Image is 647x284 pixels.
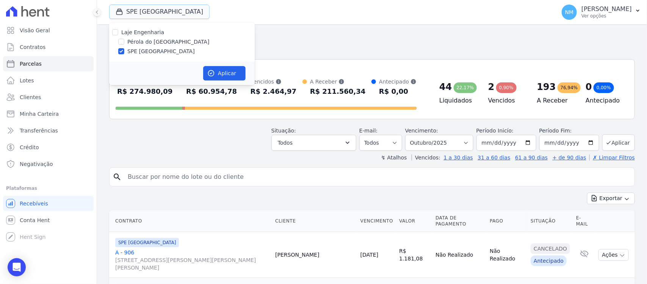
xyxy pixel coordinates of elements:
th: Contrato [109,210,272,232]
div: 22,17% [454,82,477,93]
span: Recebíveis [20,200,48,207]
span: Clientes [20,93,41,101]
div: 0 [586,81,592,93]
span: Crédito [20,144,39,151]
label: Período Inicío: [476,128,514,134]
span: Todos [278,138,293,147]
span: Contratos [20,43,45,51]
div: R$ 211.560,34 [310,85,366,98]
div: Antecipado [531,256,567,266]
h4: Liquidados [439,96,476,105]
a: Conta Hent [3,213,94,228]
p: Ver opções [581,13,632,19]
a: Parcelas [3,56,94,71]
label: Período Fim: [539,127,599,135]
input: Buscar por nome do lote ou do cliente [123,169,631,185]
div: R$ 2.464,97 [251,85,296,98]
button: SPE [GEOGRAPHIC_DATA] [109,5,210,19]
a: 31 a 60 dias [478,155,510,161]
a: Clientes [3,90,94,105]
label: SPE [GEOGRAPHIC_DATA] [127,47,195,55]
h2: Parcelas [109,30,635,44]
th: Data de Pagamento [432,210,487,232]
div: 0,00% [594,82,614,93]
a: ✗ Limpar Filtros [589,155,635,161]
div: 2 [488,81,495,93]
h4: Antecipado [586,96,622,105]
p: [PERSON_NAME] [581,5,632,13]
td: [PERSON_NAME] [272,232,357,278]
div: Cancelado [531,243,570,254]
a: Lotes [3,73,94,88]
div: R$ 0,00 [379,85,417,98]
button: NM [PERSON_NAME] Ver opções [556,2,647,23]
span: Negativação [20,160,53,168]
a: Contratos [3,39,94,55]
a: Negativação [3,156,94,172]
span: Transferências [20,127,58,134]
div: 0,90% [496,82,517,93]
div: Vencidos [251,78,296,85]
div: R$ 274.980,09 [117,85,173,98]
span: NM [565,9,574,15]
span: Minha Carteira [20,110,59,118]
a: Crédito [3,140,94,155]
span: Parcelas [20,60,42,68]
div: A Receber [310,78,366,85]
span: Conta Hent [20,216,50,224]
a: Visão Geral [3,23,94,38]
th: Vencimento [357,210,396,232]
th: Cliente [272,210,357,232]
a: Minha Carteira [3,106,94,121]
label: Laje Engenharia [121,29,164,35]
span: Lotes [20,77,34,84]
a: Recebíveis [3,196,94,211]
a: 61 a 90 dias [515,155,548,161]
span: Visão Geral [20,27,50,34]
label: E-mail: [359,128,378,134]
div: Plataformas [6,184,91,193]
label: Vencimento: [405,128,438,134]
div: 76,94% [558,82,581,93]
label: Pérola do [GEOGRAPHIC_DATA] [127,38,210,46]
label: Situação: [271,128,296,134]
label: ↯ Atalhos [381,155,407,161]
button: Aplicar [203,66,246,80]
button: Aplicar [602,134,635,151]
span: SPE [GEOGRAPHIC_DATA] [115,238,179,247]
a: A - 906[STREET_ADDRESS][PERSON_NAME][PERSON_NAME][PERSON_NAME] [115,249,269,271]
a: + de 90 dias [553,155,586,161]
a: [DATE] [360,252,378,258]
button: Exportar [587,192,635,204]
button: Todos [271,135,356,151]
i: search [113,172,122,181]
div: Open Intercom Messenger [8,258,26,276]
h4: A Receber [537,96,574,105]
td: Não Realizado [487,232,528,278]
button: Ações [598,249,629,261]
a: Transferências [3,123,94,138]
span: [STREET_ADDRESS][PERSON_NAME][PERSON_NAME][PERSON_NAME] [115,256,269,271]
th: E-mail [573,210,595,232]
th: Valor [396,210,432,232]
th: Situação [528,210,573,232]
th: Pago [487,210,528,232]
div: R$ 60.954,78 [186,85,237,98]
h4: Vencidos [488,96,525,105]
div: Antecipado [379,78,417,85]
td: R$ 1.181,08 [396,232,432,278]
div: 44 [439,81,452,93]
td: Não Realizado [432,232,487,278]
a: 1 a 30 dias [444,155,473,161]
div: 193 [537,81,556,93]
label: Vencidos: [412,155,440,161]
